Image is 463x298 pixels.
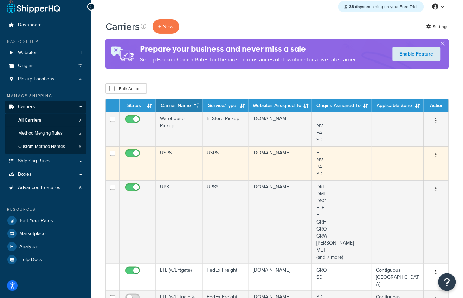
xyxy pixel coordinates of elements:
td: [DOMAIN_NAME] [249,180,312,264]
span: Method Merging Rules [18,130,63,136]
td: GRO SD [312,264,372,291]
a: Help Docs [5,253,86,266]
li: Websites [5,46,86,59]
span: Help Docs [19,257,42,263]
p: Set up Backup Carrier Rates for the rare circumstances of downtime for a live rate carrier. [140,55,357,65]
div: Resources [5,207,86,213]
li: Custom Method Names [5,140,86,153]
a: Websites 1 [5,46,86,59]
li: All Carriers [5,114,86,127]
a: Advanced Features 6 [5,181,86,194]
span: 17 [78,63,82,69]
td: In-Store Pickup [203,112,249,146]
button: + New [153,19,179,34]
a: Boxes [5,168,86,181]
span: Shipping Rules [18,158,51,164]
li: Carriers [5,101,86,154]
span: Websites [18,50,38,56]
th: Action [424,99,449,112]
a: Dashboard [5,19,86,32]
strong: 38 days [349,4,365,10]
a: Marketplace [5,227,86,240]
span: Custom Method Names [18,144,65,150]
a: Test Your Rates [5,214,86,227]
th: Websites Assigned To: activate to sort column ascending [249,99,312,112]
td: [DOMAIN_NAME] [249,146,312,180]
li: Advanced Features [5,181,86,194]
h1: Carriers [105,20,140,33]
th: Applicable Zone: activate to sort column ascending [372,99,424,112]
li: Origins [5,59,86,72]
td: FL NV PA SD [312,146,372,180]
td: FL NV PA SD [312,112,372,146]
span: Dashboard [18,22,42,28]
span: Test Your Rates [19,218,53,224]
td: [DOMAIN_NAME] [249,264,312,291]
button: Open Resource Center [438,273,456,291]
span: 1 [80,50,82,56]
h4: Prepare your business and never miss a sale [140,43,357,55]
td: USPS [203,146,249,180]
span: 2 [79,130,81,136]
span: 7 [79,117,81,123]
a: Settings [427,22,449,32]
a: Shipping Rules [5,155,86,168]
a: Method Merging Rules 2 [5,127,86,140]
a: Origins 17 [5,59,86,72]
a: Analytics [5,240,86,253]
a: Enable Feature [393,47,441,61]
td: Warehouse Pickup [156,112,203,146]
th: Status: activate to sort column ascending [120,99,156,112]
li: Method Merging Rules [5,127,86,140]
div: Manage Shipping [5,93,86,99]
div: remaining on your Free Trial [338,1,424,12]
td: Contiguous [GEOGRAPHIC_DATA] [372,264,424,291]
span: Carriers [18,104,35,110]
span: 6 [79,185,82,191]
span: Pickup Locations [18,76,54,82]
th: Carrier Name: activate to sort column ascending [156,99,203,112]
a: All Carriers 7 [5,114,86,127]
a: Carriers [5,101,86,114]
span: All Carriers [18,117,41,123]
td: [DOMAIN_NAME] [249,112,312,146]
div: Basic Setup [5,39,86,45]
button: Bulk Actions [105,83,147,94]
span: Analytics [19,244,39,250]
span: Boxes [18,171,32,177]
td: LTL (w/Liftgate) [156,264,203,291]
li: Pickup Locations [5,73,86,86]
th: Service/Type: activate to sort column ascending [203,99,249,112]
td: UPS® [203,180,249,264]
th: Origins Assigned To: activate to sort column ascending [312,99,372,112]
a: Custom Method Names 6 [5,140,86,153]
td: UPS [156,180,203,264]
span: Marketplace [19,231,46,237]
span: Advanced Features [18,185,60,191]
span: 6 [79,144,81,150]
td: DKI DMI DSG ELE FL GRH GRO GRW [PERSON_NAME] MET (and 7 more) [312,180,372,264]
td: USPS [156,146,203,180]
img: ad-rules-rateshop-fe6ec290ccb7230408bd80ed9643f0289d75e0ffd9eb532fc0e269fcd187b520.png [105,39,140,69]
a: Pickup Locations 4 [5,73,86,86]
span: 4 [79,76,82,82]
td: FedEx Freight [203,264,249,291]
span: Origins [18,63,34,69]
